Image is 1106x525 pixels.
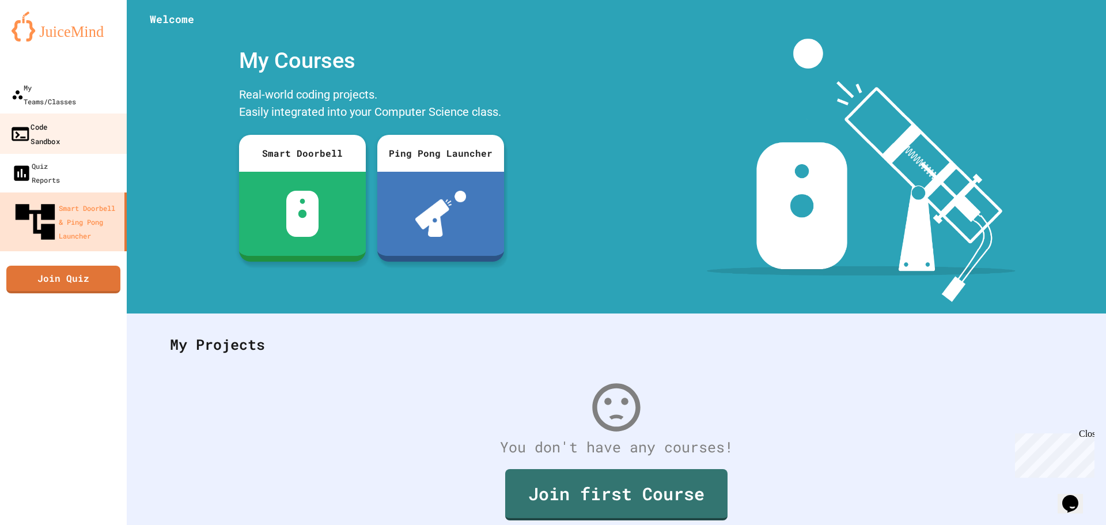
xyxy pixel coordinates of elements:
div: You don't have any courses! [158,436,1074,458]
img: logo-orange.svg [12,12,115,41]
iframe: chat widget [1058,479,1094,513]
a: Join first Course [505,469,728,520]
div: Smart Doorbell [239,135,366,172]
div: My Projects [158,322,1074,367]
div: Code Sandbox [10,119,60,148]
img: banner-image-my-projects.png [707,39,1016,302]
div: Smart Doorbell & Ping Pong Launcher [12,198,120,245]
div: Quiz Reports [12,159,60,187]
iframe: chat widget [1010,429,1094,478]
div: Ping Pong Launcher [377,135,504,172]
div: Chat with us now!Close [5,5,79,73]
div: My Courses [233,39,510,83]
a: Join Quiz [6,266,120,293]
img: ppl-with-ball.png [415,191,467,237]
div: Real-world coding projects. Easily integrated into your Computer Science class. [233,83,510,126]
div: My Teams/Classes [12,81,76,108]
img: sdb-white.svg [286,191,319,237]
